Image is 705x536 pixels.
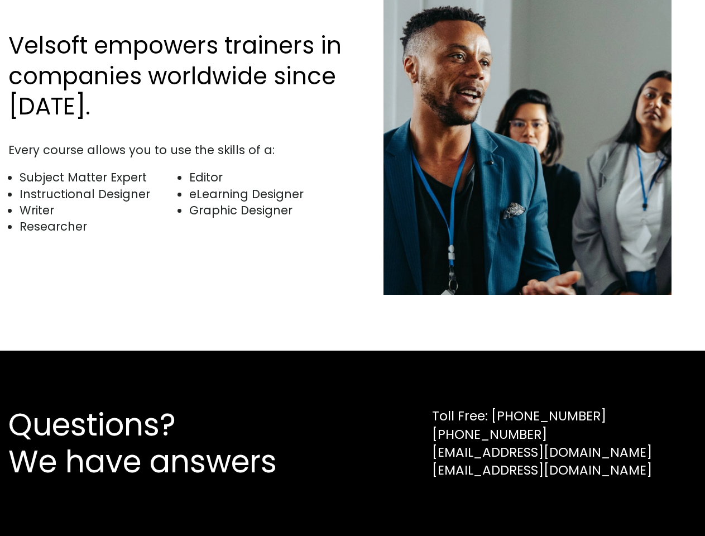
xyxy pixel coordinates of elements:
[8,31,347,122] h2: Velsoft empowers trainers in companies worldwide since [DATE].
[8,142,347,158] div: Every course allows you to use the skills of a:
[20,202,178,218] li: Writer
[189,202,347,218] li: Graphic Designer
[189,169,347,185] li: Editor
[20,218,178,234] li: Researcher
[189,186,347,202] li: eLearning Designer
[20,169,178,185] li: Subject Matter Expert
[20,186,178,202] li: Instructional Designer
[432,407,652,479] div: Toll Free: [PHONE_NUMBER] [PHONE_NUMBER] [EMAIL_ADDRESS][DOMAIN_NAME] [EMAIL_ADDRESS][DOMAIN_NAME]
[8,406,317,480] h2: Questions? We have answers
